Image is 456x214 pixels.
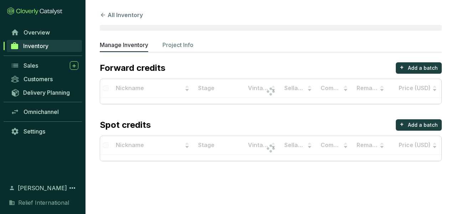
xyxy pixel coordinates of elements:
[408,64,438,72] p: Add a batch
[24,62,38,69] span: Sales
[24,75,53,83] span: Customers
[24,108,59,115] span: Omnichannel
[24,128,45,135] span: Settings
[18,198,69,207] span: Relief International
[100,119,151,131] p: Spot credits
[100,11,143,19] button: All Inventory
[23,42,48,49] span: Inventory
[100,62,165,74] p: Forward credits
[162,41,193,49] p: Project Info
[400,62,404,72] p: +
[7,59,82,72] a: Sales
[7,40,82,52] a: Inventory
[18,184,67,192] span: [PERSON_NAME]
[396,119,442,131] button: +Add a batch
[7,106,82,118] a: Omnichannel
[7,87,82,98] a: Delivery Planning
[23,89,70,96] span: Delivery Planning
[408,121,438,129] p: Add a batch
[7,73,82,85] a: Customers
[7,125,82,137] a: Settings
[24,29,50,36] span: Overview
[400,119,404,129] p: +
[100,41,148,49] p: Manage Inventory
[396,62,442,74] button: +Add a batch
[7,26,82,38] a: Overview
